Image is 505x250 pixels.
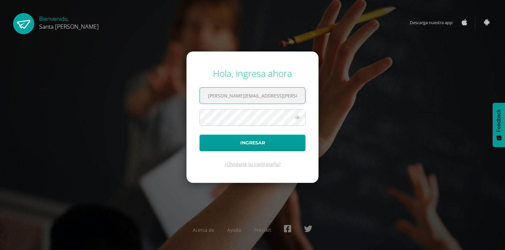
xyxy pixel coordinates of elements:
span: Santa [PERSON_NAME] [39,22,99,30]
button: Feedback - Mostrar encuesta [493,103,505,147]
span: Feedback [496,109,502,132]
a: Acerca de [193,227,214,233]
span: Descarga nuestra app: [410,16,460,29]
div: Hola, ingresa ahora [200,67,305,80]
input: Correo electrónico o usuario [200,88,305,104]
a: ¿Olvidaste tu contraseña? [225,161,281,167]
div: Bienvenido, [39,13,99,30]
a: Presskit [254,227,271,233]
a: Ayuda [227,227,241,233]
button: Ingresar [200,135,305,151]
